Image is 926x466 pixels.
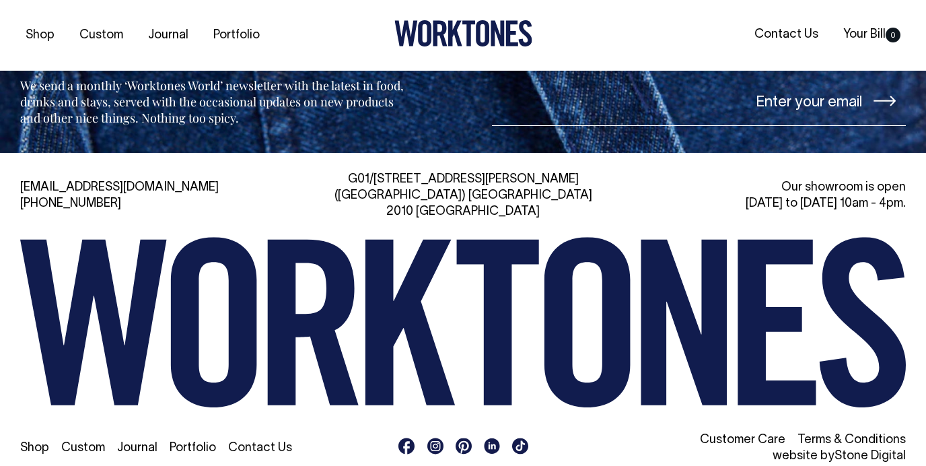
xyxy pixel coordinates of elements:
[20,198,121,209] a: [PHONE_NUMBER]
[834,451,906,462] a: Stone Digital
[20,77,408,126] p: We send a monthly ‘Worktones World’ newsletter with the latest in food, drinks and stays, served ...
[20,182,219,193] a: [EMAIL_ADDRESS][DOMAIN_NAME]
[700,434,785,446] a: Customer Care
[492,75,906,126] input: Enter your email
[61,442,105,454] a: Custom
[838,24,906,46] a: Your Bill0
[624,448,906,465] li: website by
[228,442,292,454] a: Contact Us
[20,24,60,46] a: Shop
[143,24,194,46] a: Journal
[117,442,157,454] a: Journal
[886,28,900,42] span: 0
[208,24,265,46] a: Portfolio
[170,442,216,454] a: Portfolio
[74,24,129,46] a: Custom
[322,172,604,220] div: G01/[STREET_ADDRESS][PERSON_NAME] ([GEOGRAPHIC_DATA]) [GEOGRAPHIC_DATA] 2010 [GEOGRAPHIC_DATA]
[20,442,49,454] a: Shop
[624,180,906,212] div: Our showroom is open [DATE] to [DATE] 10am - 4pm.
[797,434,906,446] a: Terms & Conditions
[749,24,824,46] a: Contact Us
